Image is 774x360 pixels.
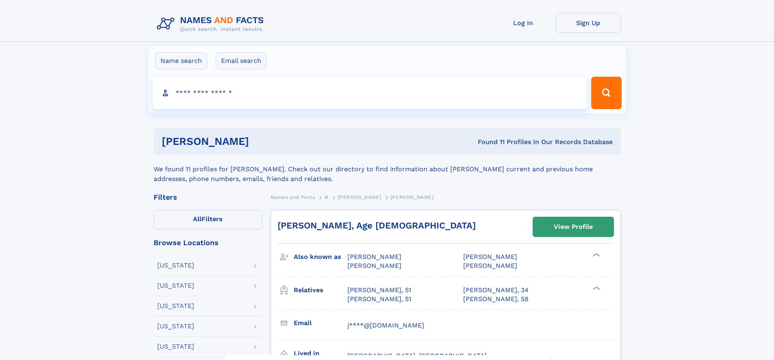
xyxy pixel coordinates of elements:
[154,155,621,184] div: We found 11 profiles for [PERSON_NAME]. Check out our directory to find information about [PERSON...
[294,250,347,264] h3: Also known as
[463,262,517,269] span: [PERSON_NAME]
[154,210,262,229] label: Filters
[591,252,601,258] div: ❯
[216,52,267,69] label: Email search
[278,220,476,231] a: [PERSON_NAME], Age [DEMOGRAPHIC_DATA]
[347,286,411,295] a: [PERSON_NAME], 51
[347,262,401,269] span: [PERSON_NAME]
[294,316,347,330] h3: Email
[157,303,194,309] div: [US_STATE]
[154,194,262,201] div: Filters
[153,77,588,109] input: search input
[533,217,614,237] a: View Profile
[347,352,487,360] span: [GEOGRAPHIC_DATA], [GEOGRAPHIC_DATA]
[491,13,556,33] a: Log In
[157,343,194,350] div: [US_STATE]
[338,192,381,202] a: [PERSON_NAME]
[338,194,381,200] span: [PERSON_NAME]
[390,194,434,200] span: [PERSON_NAME]
[463,253,517,261] span: [PERSON_NAME]
[157,323,194,330] div: [US_STATE]
[154,13,271,35] img: Logo Names and Facts
[554,218,593,236] div: View Profile
[193,215,202,223] span: All
[162,136,364,147] h1: [PERSON_NAME]
[157,282,194,289] div: [US_STATE]
[463,286,529,295] a: [PERSON_NAME], 34
[294,283,347,297] h3: Relatives
[463,295,529,304] a: [PERSON_NAME], 58
[157,262,194,269] div: [US_STATE]
[591,285,601,291] div: ❯
[155,52,207,69] label: Name search
[154,239,262,246] div: Browse Locations
[347,253,401,261] span: [PERSON_NAME]
[324,194,329,200] span: M
[347,295,411,304] a: [PERSON_NAME], 51
[556,13,621,33] a: Sign Up
[591,77,621,109] button: Search Button
[363,138,613,147] div: Found 11 Profiles In Our Records Database
[324,192,329,202] a: M
[271,192,315,202] a: Names and Facts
